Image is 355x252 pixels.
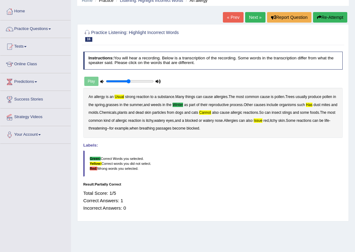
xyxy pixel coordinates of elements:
b: allergic [231,110,242,115]
b: watery [154,118,165,123]
b: usually [296,95,307,99]
b: allergy [94,95,105,99]
a: Success Stories [0,91,71,106]
b: cause [260,95,270,99]
b: allergies [214,95,228,99]
h4: You will hear a recording. Below is a transcription of the recording. Some words in the transcrip... [83,52,343,69]
b: blocked [186,126,199,130]
b: in [119,103,122,107]
b: such [297,103,305,107]
b: plants [118,110,127,115]
b: strong [125,95,135,99]
b: organisms [279,103,296,107]
b: insect [272,110,281,115]
b: The [228,95,235,99]
b: is [106,95,109,99]
b: Trees [285,95,294,99]
b: cause [203,95,213,99]
b: things [185,95,195,99]
b: to [150,95,153,99]
b: So [259,110,264,115]
button: Report Question [267,12,311,23]
b: reaction [128,118,141,123]
b: Chemicals [99,110,117,115]
b: skin [278,118,285,123]
b: itchy [270,118,277,123]
b: and [175,118,181,123]
b: watery [203,118,214,123]
b: most [327,110,335,115]
h4: Labels: [83,143,343,148]
b: dogs [175,110,183,115]
b: their [200,103,207,107]
a: Strategy Videos [0,109,71,124]
b: can [196,95,202,99]
b: for [109,126,114,130]
b: molds [89,110,98,115]
b: Allergies [224,118,238,123]
b: allergic [115,118,127,123]
a: « Prev [223,12,243,23]
b: mites [321,103,330,107]
b: dust [314,103,320,107]
b: stings [282,110,292,115]
b: nose [215,118,223,123]
b: itchy [146,118,153,123]
b: Yellow: [90,162,102,165]
b: example [115,126,128,130]
b: The [320,110,327,115]
b: the [123,103,129,107]
b: foods [310,110,319,115]
a: Home [0,3,71,18]
b: be [319,118,323,123]
button: Re-Attempt [313,12,347,23]
b: cats [191,110,198,115]
b: summer [130,103,143,107]
b: particles [152,110,166,115]
b: Instructions: [88,56,114,60]
b: common [245,95,259,99]
b: breathing [139,126,155,130]
b: grasses [106,103,119,107]
b: produce [308,95,321,99]
b: and [184,110,190,115]
div: Total Score: 1/5 Correct Answers: 1 Incorrect Answers: 0 [83,187,343,214]
b: when [130,126,138,130]
b: an [110,95,114,99]
b: spring [95,103,105,107]
h2: Practice Listening: Highlight Incorrect Words [83,29,244,42]
b: cannot [199,110,211,115]
b: cause [220,110,230,115]
b: reactions [243,110,258,115]
a: Predictions [0,73,71,89]
a: Next » [245,12,265,23]
b: usual [115,95,124,99]
b: reaction [136,95,149,99]
b: is [142,118,145,123]
b: reactions [296,118,311,123]
b: become [173,126,186,130]
b: Red: [90,167,98,170]
b: Green: [90,157,101,160]
b: or [199,118,202,123]
b: and [128,110,135,115]
b: a [154,95,157,99]
div: . . . , , . . , . . , , . , . - -- , . [83,88,343,138]
b: substance [157,95,174,99]
b: pollen [322,95,332,99]
b: blocked [185,118,198,123]
b: kind [104,118,111,123]
b: also [246,118,253,123]
a: Your Account [0,126,71,142]
b: and [331,103,337,107]
b: as [184,103,188,107]
b: most [236,95,244,99]
a: Tests [0,38,71,53]
b: a [182,118,184,123]
b: the [89,103,94,107]
b: life [324,118,329,123]
b: skin [145,110,151,115]
b: reproductive [209,103,229,107]
div: Result: [83,182,343,187]
b: winter [173,103,183,107]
